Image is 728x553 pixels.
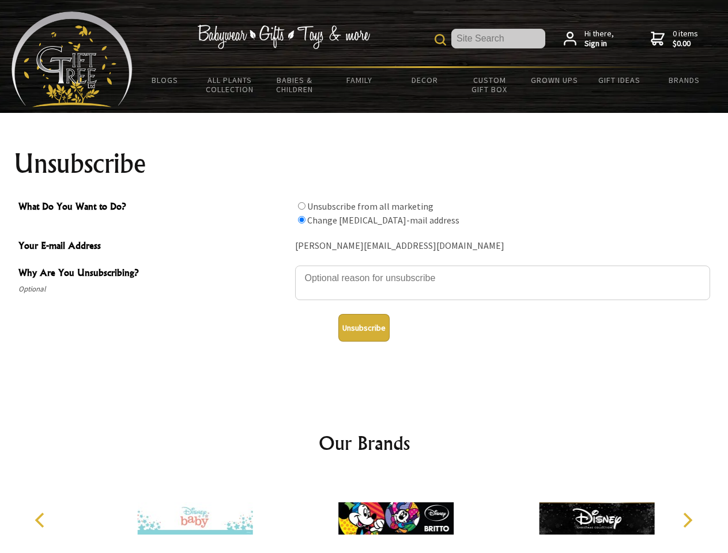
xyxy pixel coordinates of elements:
[298,202,305,210] input: What Do You Want to Do?
[12,12,133,107] img: Babyware - Gifts - Toys and more...
[457,68,522,101] a: Custom Gift Box
[327,68,393,92] a: Family
[674,507,700,533] button: Next
[295,237,710,255] div: [PERSON_NAME][EMAIL_ADDRESS][DOMAIN_NAME]
[651,29,698,49] a: 0 items$0.00
[584,29,614,49] span: Hi there,
[451,29,545,48] input: Site Search
[307,200,433,212] label: Unsubscribe from all marketing
[298,216,305,224] input: What Do You Want to Do?
[197,25,370,49] img: Babywear - Gifts - Toys & more
[198,68,263,101] a: All Plants Collection
[133,68,198,92] a: BLOGS
[18,266,289,282] span: Why Are You Unsubscribing?
[29,507,54,533] button: Previous
[18,238,289,255] span: Your E-mail Address
[564,29,614,49] a: Hi there,Sign in
[673,28,698,49] span: 0 items
[18,199,289,216] span: What Do You Want to Do?
[307,214,459,226] label: Change [MEDICAL_DATA]-mail address
[522,68,587,92] a: Grown Ups
[587,68,652,92] a: Gift Ideas
[392,68,457,92] a: Decor
[262,68,327,101] a: Babies & Children
[14,150,715,177] h1: Unsubscribe
[23,429,706,457] h2: Our Brands
[652,68,717,92] a: Brands
[338,314,390,342] button: Unsubscribe
[18,282,289,296] span: Optional
[435,34,446,46] img: product search
[584,39,614,49] strong: Sign in
[295,266,710,300] textarea: Why Are You Unsubscribing?
[673,39,698,49] strong: $0.00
